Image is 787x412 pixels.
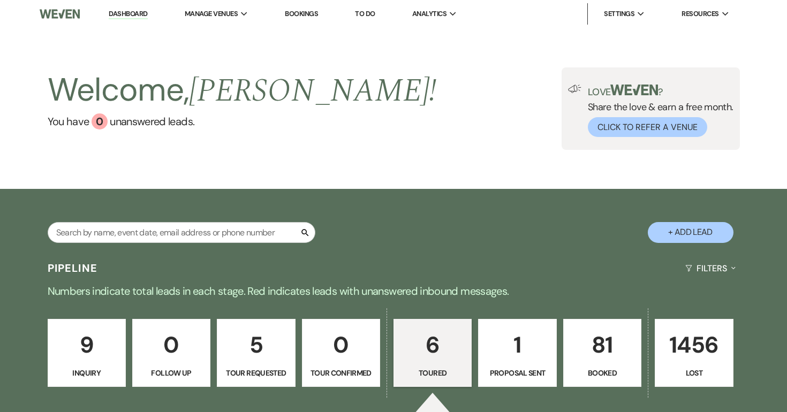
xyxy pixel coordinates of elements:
[55,367,119,379] p: Inquiry
[662,367,726,379] p: Lost
[309,367,373,379] p: Tour Confirmed
[588,117,707,137] button: Click to Refer a Venue
[485,367,549,379] p: Proposal Sent
[139,327,203,363] p: 0
[217,319,295,387] a: 5Tour Requested
[55,327,119,363] p: 9
[40,3,80,25] img: Weven Logo
[48,319,126,387] a: 9Inquiry
[48,222,315,243] input: Search by name, event date, email address or phone number
[412,9,447,19] span: Analytics
[570,327,634,363] p: 81
[400,367,465,379] p: Toured
[485,327,549,363] p: 1
[662,327,726,363] p: 1456
[655,319,733,387] a: 1456Lost
[604,9,634,19] span: Settings
[48,113,437,129] a: You have 0 unanswered leads.
[588,85,733,97] p: Love ?
[568,85,581,93] img: loud-speaker-illustration.svg
[48,261,98,276] h3: Pipeline
[139,367,203,379] p: Follow Up
[185,9,238,19] span: Manage Venues
[393,319,472,387] a: 6Toured
[189,66,436,116] span: [PERSON_NAME] !
[570,367,634,379] p: Booked
[648,222,733,243] button: + Add Lead
[92,113,108,129] div: 0
[285,9,318,18] a: Bookings
[581,85,733,137] div: Share the love & earn a free month.
[48,67,437,113] h2: Welcome,
[302,319,380,387] a: 0Tour Confirmed
[8,283,779,300] p: Numbers indicate total leads in each stage. Red indicates leads with unanswered inbound messages.
[563,319,641,387] a: 81Booked
[355,9,375,18] a: To Do
[478,319,556,387] a: 1Proposal Sent
[309,327,373,363] p: 0
[682,9,718,19] span: Resources
[224,367,288,379] p: Tour Requested
[109,9,147,19] a: Dashboard
[681,254,739,283] button: Filters
[224,327,288,363] p: 5
[610,85,658,95] img: weven-logo-green.svg
[400,327,465,363] p: 6
[132,319,210,387] a: 0Follow Up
